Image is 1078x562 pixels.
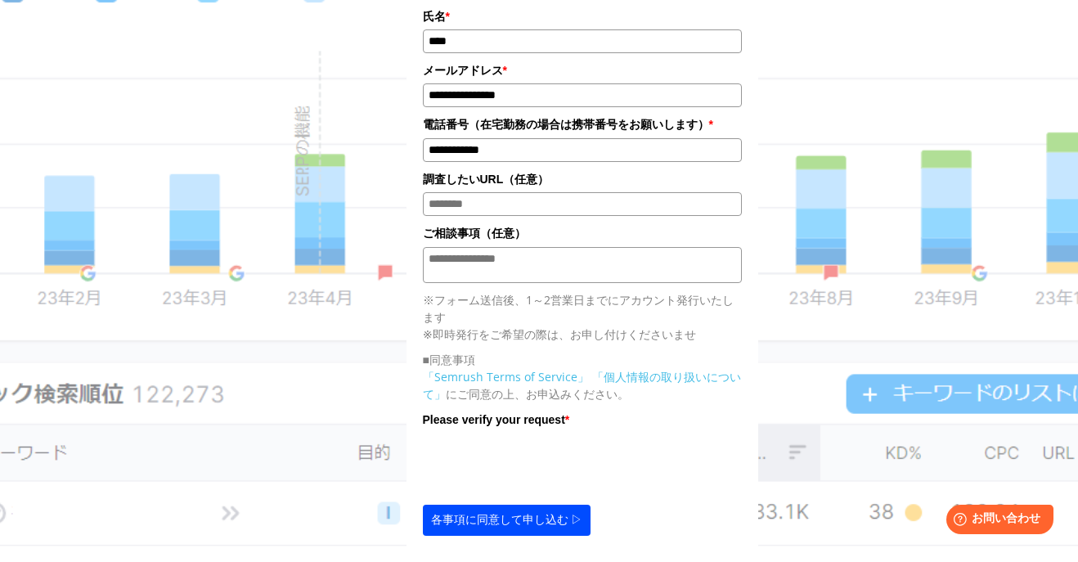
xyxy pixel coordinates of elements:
[423,411,742,429] label: Please verify your request
[423,61,742,79] label: メールアドレス
[423,115,742,133] label: 電話番号（在宅勤務の場合は携帯番号をお願いします）
[932,498,1060,544] iframe: Help widget launcher
[423,224,742,242] label: ご相談事項（任意）
[423,368,742,402] p: にご同意の上、お申込みください。
[423,369,589,384] a: 「Semrush Terms of Service」
[423,433,672,497] iframe: reCAPTCHA
[423,351,742,368] p: ■同意事項
[423,291,742,343] p: ※フォーム送信後、1～2営業日までにアカウント発行いたします ※即時発行をご希望の際は、お申し付けくださいませ
[423,369,741,402] a: 「個人情報の取り扱いについて」
[423,7,742,25] label: 氏名
[423,505,591,536] button: 各事項に同意して申し込む ▷
[423,170,742,188] label: 調査したいURL（任意）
